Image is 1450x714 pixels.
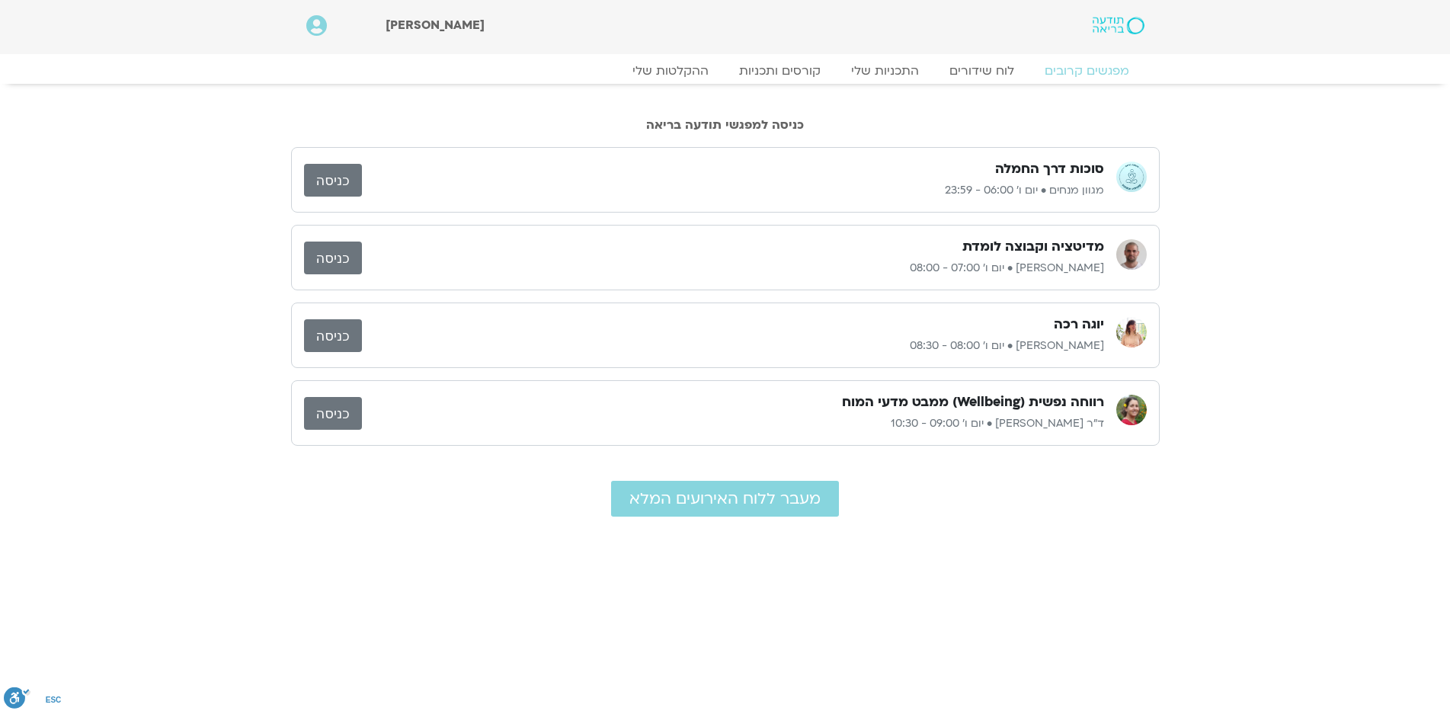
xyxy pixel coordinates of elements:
[1116,317,1147,347] img: ענת מיכאליס
[291,118,1160,132] h2: כניסה למפגשי תודעה בריאה
[362,181,1104,200] p: מגוון מנחים • יום ו׳ 06:00 - 23:59
[362,415,1104,433] p: ד"ר [PERSON_NAME] • יום ו׳ 09:00 - 10:30
[1116,395,1147,425] img: ד"ר נועה אלבלדה
[306,63,1144,78] nav: Menu
[842,393,1104,411] h3: רווחה נפשית (Wellbeing) ממבט מדעי המוח
[386,17,485,34] span: [PERSON_NAME]
[611,481,839,517] a: מעבר ללוח האירועים המלא
[1054,315,1104,334] h3: יוגה רכה
[836,63,934,78] a: התכניות שלי
[304,397,362,430] a: כניסה
[1116,239,1147,270] img: דקל קנטי
[304,242,362,274] a: כניסה
[304,319,362,352] a: כניסה
[962,238,1104,256] h3: מדיטציה וקבוצה לומדת
[617,63,724,78] a: ההקלטות שלי
[362,337,1104,355] p: [PERSON_NAME] • יום ו׳ 08:00 - 08:30
[304,164,362,197] a: כניסה
[629,490,821,507] span: מעבר ללוח האירועים המלא
[362,259,1104,277] p: [PERSON_NAME] • יום ו׳ 07:00 - 08:00
[1116,162,1147,192] img: מגוון מנחים
[1029,63,1144,78] a: מפגשים קרובים
[995,160,1104,178] h3: סוכות דרך החמלה
[724,63,836,78] a: קורסים ותכניות
[934,63,1029,78] a: לוח שידורים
